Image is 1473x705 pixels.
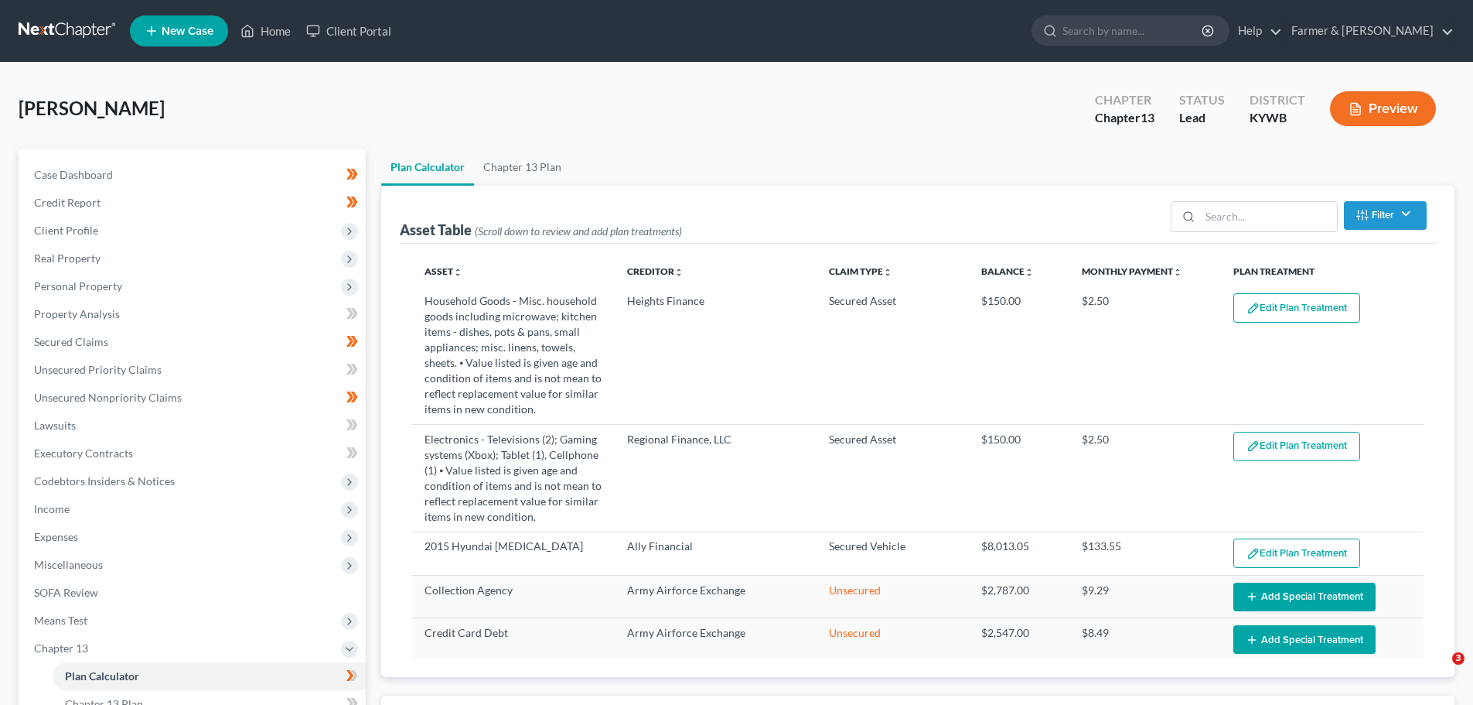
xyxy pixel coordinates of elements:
span: Unsecured Priority Claims [34,363,162,376]
td: Credit Card Debt [412,618,615,661]
button: Add Special Treatment [1233,625,1376,654]
img: edit-pencil-c1479a1de80d8dea1e2430c2f745a3c6a07e9d7aa2eeffe225670001d78357a8.svg [1246,302,1260,315]
th: Plan Treatment [1221,256,1424,287]
a: Creditorunfold_more [627,265,684,277]
i: unfold_more [1025,268,1034,277]
span: Codebtors Insiders & Notices [34,474,175,488]
span: New Case [162,26,213,37]
img: edit-pencil-c1479a1de80d8dea1e2430c2f745a3c6a07e9d7aa2eeffe225670001d78357a8.svg [1246,440,1260,453]
i: unfold_more [453,268,462,277]
img: edit-pencil-c1479a1de80d8dea1e2430c2f745a3c6a07e9d7aa2eeffe225670001d78357a8.svg [1246,547,1260,560]
span: Lawsuits [34,419,76,432]
td: $150.00 [969,425,1070,532]
button: Edit Plan Treatment [1233,432,1360,461]
td: $2.50 [1069,287,1221,425]
span: [PERSON_NAME] [19,97,165,119]
a: Unsecured Priority Claims [22,356,366,384]
span: Miscellaneous [34,558,103,571]
iframe: Intercom live chat [1420,652,1458,690]
td: Army Airforce Exchange [615,618,817,661]
span: Chapter 13 [34,642,88,655]
td: Household Goods - Misc. household goods including microwave; kitchen items - dishes, pots & pans,... [412,287,615,425]
span: Property Analysis [34,307,120,320]
div: KYWB [1250,109,1305,127]
td: $8,013.05 [969,532,1070,575]
input: Search... [1200,202,1337,231]
span: Case Dashboard [34,168,113,181]
td: 2015 Hyundai [MEDICAL_DATA] [412,532,615,575]
span: Credit Report [34,196,101,209]
span: Secured Claims [34,335,108,348]
a: Client Portal [298,17,399,45]
div: District [1250,91,1305,109]
a: Claim Typeunfold_more [829,265,892,277]
a: Home [233,17,298,45]
input: Search by name... [1062,16,1204,45]
button: Add Special Treatment [1233,583,1376,611]
td: Ally Financial [615,532,817,575]
button: Edit Plan Treatment [1233,539,1360,568]
td: Unsecured [817,618,968,661]
td: Collection Agency [412,576,615,618]
td: $2,787.00 [969,576,1070,618]
a: Unsecured Nonpriority Claims [22,384,366,412]
td: Electronics - Televisions (2); Gaming systems (Xbox); Tablet (1), Cellphone (1) ⦁ Value listed is... [412,425,615,532]
span: Real Property [34,252,101,265]
a: Farmer & [PERSON_NAME] [1284,17,1454,45]
td: Secured Vehicle [817,532,968,575]
td: Army Airforce Exchange [615,576,817,618]
i: unfold_more [1173,268,1182,277]
span: Means Test [34,614,87,627]
a: Assetunfold_more [425,265,462,277]
a: Case Dashboard [22,161,366,189]
span: Plan Calculator [65,669,139,683]
div: Asset Table [400,221,682,239]
span: Executory Contracts [34,447,133,460]
div: Chapter [1095,91,1154,109]
div: Lead [1179,109,1225,127]
td: $2,547.00 [969,618,1070,661]
a: Plan Calculator [53,662,366,690]
span: Unsecured Nonpriority Claims [34,391,182,404]
a: Credit Report [22,189,366,217]
td: Unsecured [817,576,968,618]
a: Plan Calculator [381,149,474,186]
i: unfold_more [883,268,892,277]
td: Secured Asset [817,287,968,425]
span: Expenses [34,530,78,543]
a: Chapter 13 Plan [474,149,571,186]
a: Executory Contracts [22,440,366,467]
span: (Scroll down to review and add plan treatments) [475,224,682,238]
i: unfold_more [674,268,684,277]
button: Edit Plan Treatment [1233,293,1360,323]
td: Secured Asset [817,425,968,532]
td: $2.50 [1069,425,1221,532]
span: Income [34,502,70,515]
td: $9.29 [1069,576,1221,618]
span: Personal Property [34,279,122,293]
td: $8.49 [1069,618,1221,661]
span: SOFA Review [34,586,98,599]
button: Preview [1330,91,1436,126]
a: Property Analysis [22,300,366,328]
a: Help [1230,17,1282,45]
a: Balanceunfold_more [981,265,1034,277]
td: Regional Finance, LLC [615,425,817,532]
button: Filter [1344,201,1427,230]
div: Chapter [1095,109,1154,127]
span: 13 [1141,110,1154,125]
td: Heights Finance [615,287,817,425]
td: $150.00 [969,287,1070,425]
a: SOFA Review [22,579,366,607]
a: Monthly Paymentunfold_more [1082,265,1182,277]
td: $133.55 [1069,532,1221,575]
a: Secured Claims [22,328,366,356]
a: Lawsuits [22,412,366,440]
span: Client Profile [34,224,98,237]
span: 3 [1452,652,1464,665]
div: Status [1179,91,1225,109]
